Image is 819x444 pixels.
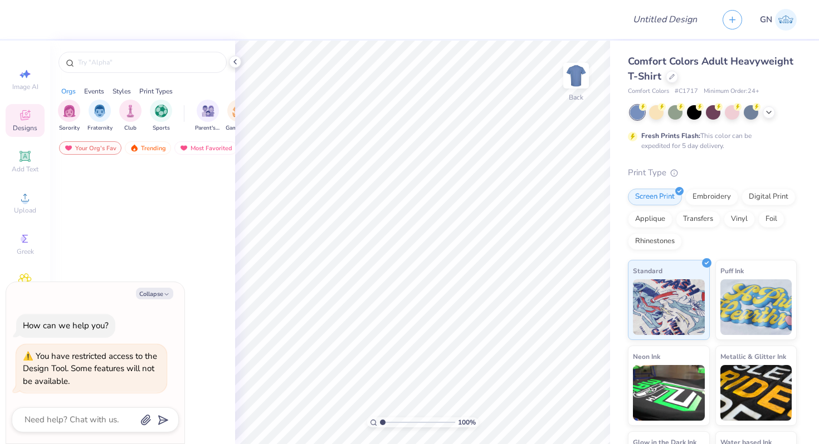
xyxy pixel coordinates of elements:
[195,100,221,132] button: filter button
[94,105,106,117] img: Fraternity Image
[23,351,157,387] div: You have restricted access to the Design Tool. Some features will not be available.
[59,141,121,155] div: Your Org's Fav
[14,206,36,215] span: Upload
[226,124,251,132] span: Game Day
[119,100,142,132] button: filter button
[12,165,38,174] span: Add Text
[232,105,245,117] img: Game Day Image
[458,417,476,427] span: 100 %
[628,233,682,250] div: Rhinestones
[641,131,778,151] div: This color can be expedited for 5 day delivery.
[202,105,214,117] img: Parent's Weekend Image
[226,100,251,132] div: filter for Game Day
[58,100,80,132] div: filter for Sorority
[179,144,188,152] img: most_fav.gif
[633,351,660,362] span: Neon Ink
[64,144,73,152] img: most_fav.gif
[628,211,672,228] div: Applique
[775,9,797,31] img: George Nikhil Musunoor
[130,144,139,152] img: trending.gif
[153,124,170,132] span: Sports
[633,265,662,277] span: Standard
[17,247,34,256] span: Greek
[569,92,583,102] div: Back
[565,65,587,87] img: Back
[84,86,104,96] div: Events
[720,365,792,421] img: Metallic & Glitter Ink
[13,124,37,132] span: Designs
[61,86,76,96] div: Orgs
[628,166,797,179] div: Print Type
[720,351,786,362] span: Metallic & Glitter Ink
[758,211,784,228] div: Foil
[150,100,172,132] div: filter for Sports
[87,100,113,132] div: filter for Fraternity
[195,100,221,132] div: filter for Parent's Weekend
[760,13,772,26] span: GN
[641,131,700,140] strong: Fresh Prints Flash:
[624,8,706,31] input: Untitled Design
[124,124,136,132] span: Club
[685,189,738,205] div: Embroidery
[633,365,705,421] img: Neon Ink
[704,87,759,96] span: Minimum Order: 24 +
[63,105,76,117] img: Sorority Image
[139,86,173,96] div: Print Types
[125,141,171,155] div: Trending
[226,100,251,132] button: filter button
[633,279,705,335] img: Standard
[724,211,755,228] div: Vinyl
[628,189,682,205] div: Screen Print
[59,124,80,132] span: Sorority
[23,320,109,331] div: How can we help you?
[675,87,698,96] span: # C1717
[195,124,221,132] span: Parent's Weekend
[113,86,131,96] div: Styles
[628,55,793,83] span: Comfort Colors Adult Heavyweight T-Shirt
[742,189,796,205] div: Digital Print
[87,100,113,132] button: filter button
[12,82,38,91] span: Image AI
[155,105,168,117] img: Sports Image
[6,288,45,306] span: Clipart & logos
[720,265,744,277] span: Puff Ink
[124,105,136,117] img: Club Image
[150,100,172,132] button: filter button
[720,279,792,335] img: Puff Ink
[87,124,113,132] span: Fraternity
[119,100,142,132] div: filter for Club
[136,288,173,299] button: Collapse
[760,9,797,31] a: GN
[676,211,720,228] div: Transfers
[58,100,80,132] button: filter button
[77,57,220,68] input: Try "Alpha"
[174,141,237,155] div: Most Favorited
[628,87,669,96] span: Comfort Colors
